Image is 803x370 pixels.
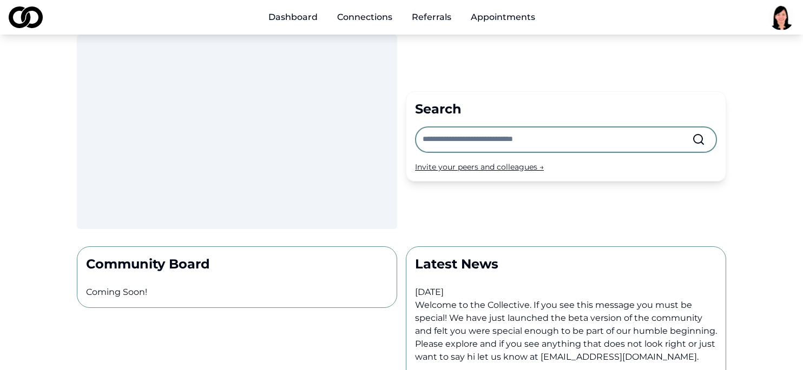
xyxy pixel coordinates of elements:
[86,255,388,273] p: Community Board
[9,6,43,28] img: logo
[415,255,717,273] p: Latest News
[86,286,388,299] p: Coming Soon!
[768,4,794,30] img: 1f1e6ded-7e6e-4da0-8d9b-facf9315d0a3-ID%20Pic-profile_picture.jpg
[260,6,544,28] nav: Main
[403,6,460,28] a: Referrals
[415,162,717,172] div: Invite your peers and colleagues →
[415,100,717,118] div: Search
[328,6,401,28] a: Connections
[260,6,326,28] a: Dashboard
[462,6,544,28] a: Appointments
